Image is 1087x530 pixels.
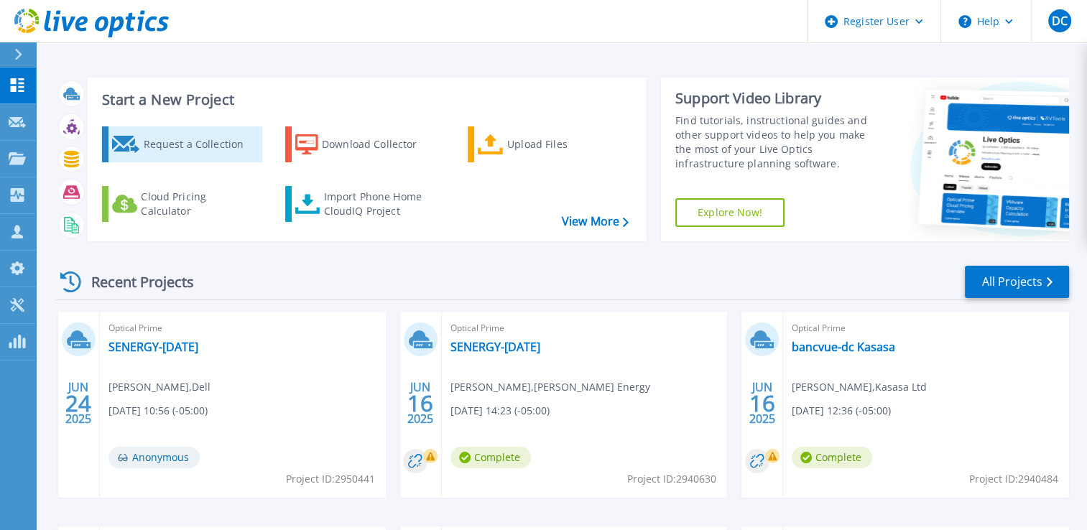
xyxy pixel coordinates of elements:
[562,215,629,228] a: View More
[286,471,375,487] span: Project ID: 2950441
[102,186,262,222] a: Cloud Pricing Calculator
[407,377,434,429] div: JUN 2025
[108,340,198,354] a: SENERGY-[DATE]
[450,379,650,395] span: [PERSON_NAME] , [PERSON_NAME] Energy
[792,320,1060,336] span: Optical Prime
[102,126,262,162] a: Request a Collection
[792,403,891,419] span: [DATE] 12:36 (-05:00)
[749,397,775,409] span: 16
[450,447,531,468] span: Complete
[108,447,200,468] span: Anonymous
[323,190,435,218] div: Import Phone Home CloudIQ Project
[969,471,1058,487] span: Project ID: 2940484
[792,447,872,468] span: Complete
[55,264,213,299] div: Recent Projects
[749,377,776,429] div: JUN 2025
[450,320,719,336] span: Optical Prime
[108,320,377,336] span: Optical Prime
[322,130,437,159] div: Download Collector
[102,92,628,108] h3: Start a New Project
[675,89,880,108] div: Support Video Library
[65,377,92,429] div: JUN 2025
[285,126,445,162] a: Download Collector
[141,190,256,218] div: Cloud Pricing Calculator
[675,113,880,171] div: Find tutorials, instructional guides and other support videos to help you make the most of your L...
[507,130,622,159] div: Upload Files
[1051,15,1067,27] span: DC
[450,403,550,419] span: [DATE] 14:23 (-05:00)
[450,340,540,354] a: SENERGY-[DATE]
[108,403,208,419] span: [DATE] 10:56 (-05:00)
[965,266,1069,298] a: All Projects
[468,126,628,162] a: Upload Files
[627,471,716,487] span: Project ID: 2940630
[143,130,258,159] div: Request a Collection
[792,379,927,395] span: [PERSON_NAME] , Kasasa Ltd
[65,397,91,409] span: 24
[675,198,785,227] a: Explore Now!
[108,379,211,395] span: [PERSON_NAME] , Dell
[792,340,895,354] a: bancvue-dc Kasasa
[407,397,433,409] span: 16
